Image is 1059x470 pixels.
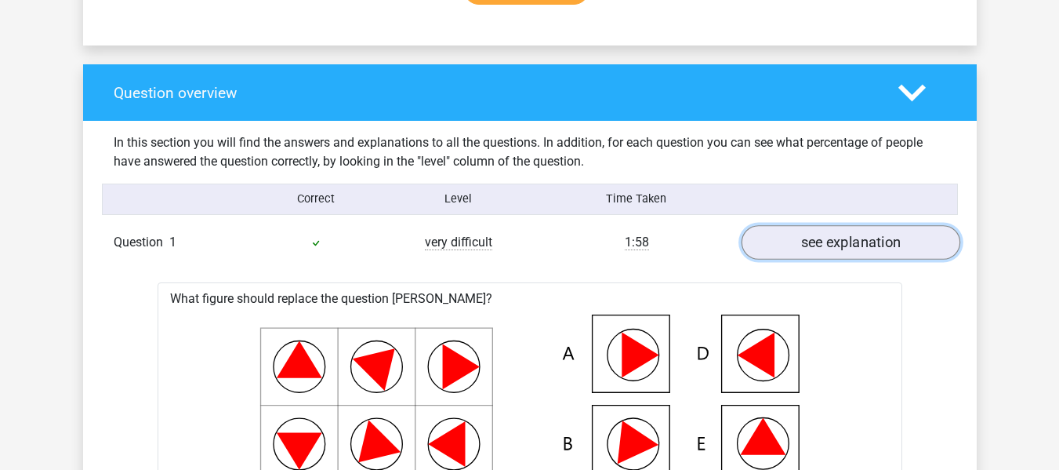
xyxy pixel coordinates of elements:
span: very difficult [425,235,492,250]
div: Correct [245,191,387,208]
div: Level [387,191,530,208]
div: Time Taken [529,191,743,208]
a: see explanation [741,225,959,260]
span: Question [114,233,169,252]
h4: Question overview [114,84,875,102]
span: 1 [169,235,176,250]
span: 1:58 [625,235,649,250]
div: In this section you will find the answers and explanations to all the questions. In addition, for... [102,133,958,171]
